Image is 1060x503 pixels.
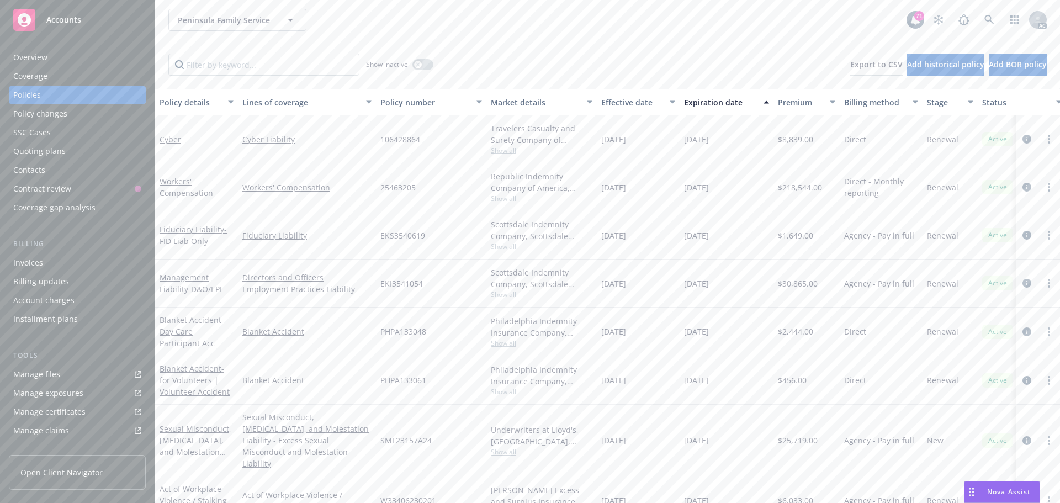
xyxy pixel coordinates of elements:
[1042,181,1056,194] a: more
[850,59,903,70] span: Export to CSV
[9,273,146,290] a: Billing updates
[927,435,944,446] span: New
[923,89,978,115] button: Stage
[1042,434,1056,447] a: more
[13,441,65,458] div: Manage BORs
[9,86,146,104] a: Policies
[987,327,1009,337] span: Active
[9,161,146,179] a: Contacts
[491,267,592,290] div: Scottsdale Indemnity Company, Scottsdale Insurance Company (Nationwide), CRC Group
[684,230,709,241] span: [DATE]
[376,89,486,115] button: Policy number
[9,422,146,440] a: Manage claims
[13,310,78,328] div: Installment plans
[840,89,923,115] button: Billing method
[13,199,96,216] div: Coverage gap analysis
[242,182,372,193] a: Workers' Compensation
[778,182,822,193] span: $218,544.00
[1020,374,1033,387] a: circleInformation
[242,411,372,469] a: Sexual Misconduct, [MEDICAL_DATA], and Molestation Liability - Excess Sexual Misconduct and Moles...
[13,273,69,290] div: Billing updates
[491,171,592,194] div: Republic Indemnity Company of America, [GEOGRAPHIC_DATA] Indemnity
[242,134,372,145] a: Cyber Liability
[844,435,914,446] span: Agency - Pay in full
[1042,133,1056,146] a: more
[601,278,626,289] span: [DATE]
[9,350,146,361] div: Tools
[844,326,866,337] span: Direct
[238,89,376,115] button: Lines of coverage
[9,292,146,309] a: Account charges
[953,9,975,31] a: Report a Bug
[13,124,51,141] div: SSC Cases
[987,487,1031,496] span: Nova Assist
[9,67,146,85] a: Coverage
[1042,277,1056,290] a: more
[978,9,1000,31] a: Search
[160,97,221,108] div: Policy details
[9,199,146,216] a: Coverage gap analysis
[601,374,626,386] span: [DATE]
[155,89,238,115] button: Policy details
[964,481,1040,503] button: Nova Assist
[242,374,372,386] a: Blanket Accident
[242,283,372,295] a: Employment Practices Liability
[907,54,984,76] button: Add historical policy
[13,161,45,179] div: Contacts
[927,326,958,337] span: Renewal
[987,278,1009,288] span: Active
[601,182,626,193] span: [DATE]
[9,310,146,328] a: Installment plans
[982,97,1050,108] div: Status
[491,242,592,251] span: Show all
[242,230,372,241] a: Fiduciary Liability
[46,15,81,24] span: Accounts
[927,230,958,241] span: Renewal
[486,89,597,115] button: Market details
[491,424,592,447] div: Underwriters at Lloyd's, [GEOGRAPHIC_DATA], [PERSON_NAME] of [GEOGRAPHIC_DATA], [GEOGRAPHIC_DATA]
[1020,133,1033,146] a: circleInformation
[1020,434,1033,447] a: circleInformation
[380,97,470,108] div: Policy number
[778,435,818,446] span: $25,719.00
[927,278,958,289] span: Renewal
[9,403,146,421] a: Manage certificates
[380,326,426,337] span: PHPA133048
[491,123,592,146] div: Travelers Casualty and Surety Company of America, Travelers Insurance
[9,254,146,272] a: Invoices
[1042,325,1056,338] a: more
[9,124,146,141] a: SSC Cases
[9,4,146,35] a: Accounts
[9,366,146,383] a: Manage files
[844,278,914,289] span: Agency - Pay in full
[491,146,592,155] span: Show all
[9,441,146,458] a: Manage BORs
[366,60,408,69] span: Show inactive
[13,254,43,272] div: Invoices
[491,447,592,457] span: Show all
[987,182,1009,192] span: Active
[160,176,213,198] a: Workers' Compensation
[160,315,224,348] a: Blanket Accident
[13,403,86,421] div: Manage certificates
[684,326,709,337] span: [DATE]
[242,97,359,108] div: Lines of coverage
[20,467,103,478] span: Open Client Navigator
[380,278,423,289] span: EKI3541054
[9,384,146,402] a: Manage exposures
[491,97,580,108] div: Market details
[601,326,626,337] span: [DATE]
[773,89,840,115] button: Premium
[160,224,227,246] a: Fiduciary Liability
[178,14,273,26] span: Peninsula Family Service
[844,134,866,145] span: Direct
[597,89,680,115] button: Effective date
[778,278,818,289] span: $30,865.00
[160,363,230,397] a: Blanket Accident
[987,230,1009,240] span: Active
[13,292,75,309] div: Account charges
[684,435,709,446] span: [DATE]
[9,49,146,66] a: Overview
[1004,9,1026,31] a: Switch app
